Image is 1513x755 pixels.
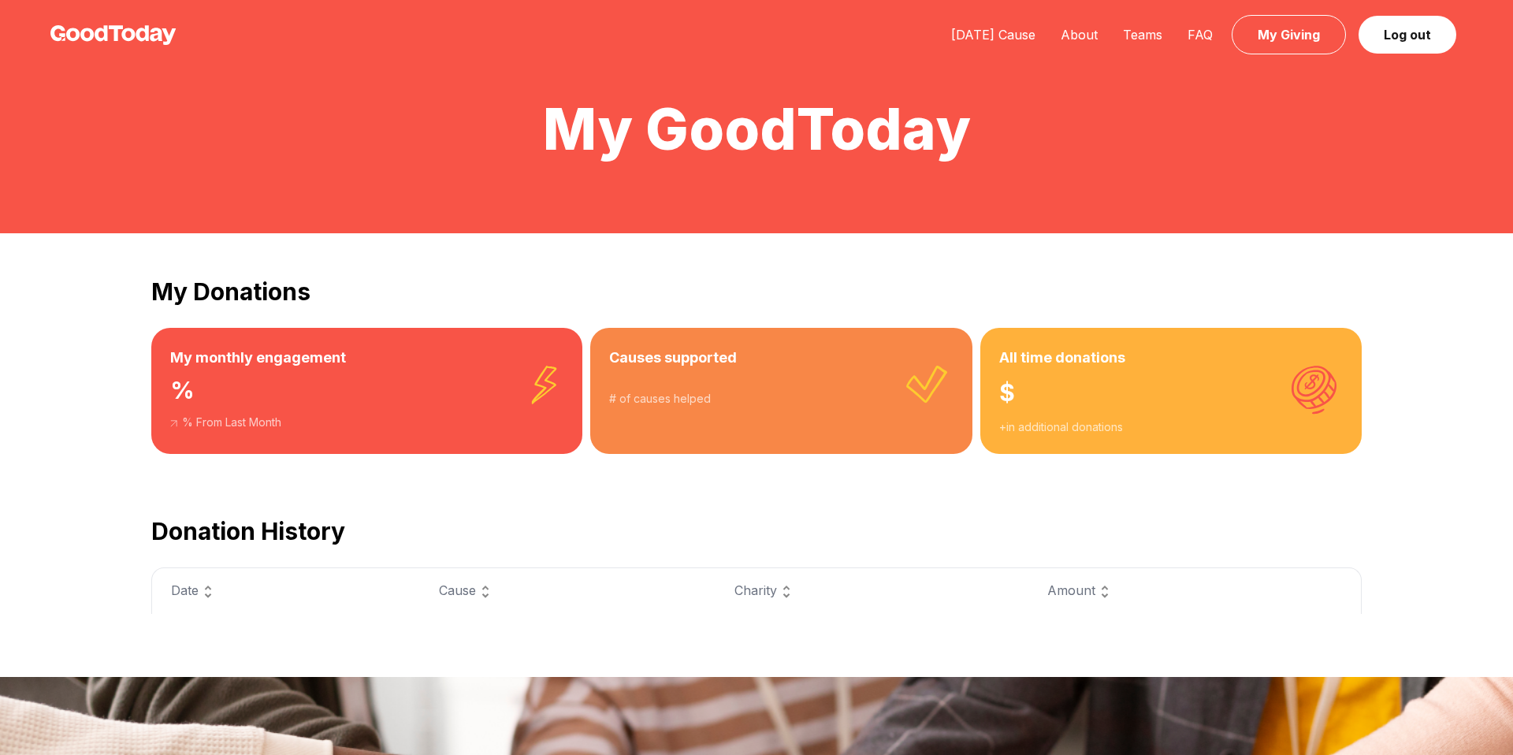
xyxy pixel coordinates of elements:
div: Cause [439,581,697,601]
a: Log out [1359,16,1456,54]
h3: Causes supported [609,347,954,369]
a: Teams [1110,27,1175,43]
div: $ [999,369,1343,419]
div: Charity [734,581,1009,601]
img: GoodToday [50,25,177,45]
div: + in additional donations [999,419,1343,435]
div: Amount [1047,581,1342,601]
div: # of causes helped [609,391,954,407]
div: Date [171,581,401,601]
div: % From Last Month [170,415,563,430]
div: % [170,369,563,415]
h3: My monthly engagement [170,347,563,369]
a: FAQ [1175,27,1225,43]
a: My Giving [1232,15,1346,54]
a: About [1048,27,1110,43]
h2: My Donations [151,277,1362,306]
a: [DATE] Cause [939,27,1048,43]
h3: All time donations [999,347,1343,369]
h2: Donation History [151,517,1362,545]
